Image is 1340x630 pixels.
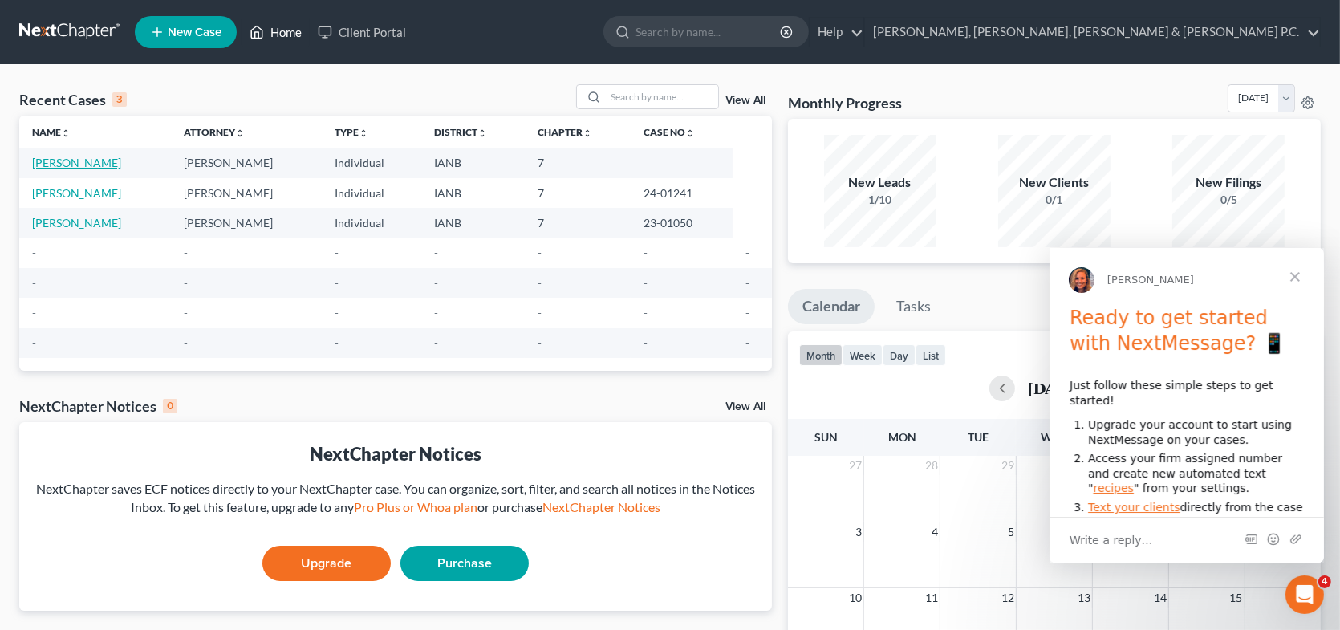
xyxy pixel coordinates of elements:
a: Typeunfold_more [335,126,368,138]
a: Upgrade [262,546,391,581]
a: Tasks [882,289,945,324]
a: Purchase [400,546,529,581]
span: 11 [924,588,940,608]
div: 0 [163,399,177,413]
span: - [538,336,542,350]
span: 28 [924,456,940,475]
span: 4 [1318,575,1331,588]
button: week [843,344,883,366]
span: - [32,246,36,259]
i: unfold_more [61,128,71,138]
td: Individual [322,208,421,238]
a: Attorneyunfold_more [184,126,245,138]
i: unfold_more [477,128,487,138]
input: Search by name... [635,17,782,47]
span: New Case [168,26,221,39]
span: 4 [930,522,940,542]
span: - [538,246,542,259]
span: - [644,336,648,350]
td: IANB [421,178,525,208]
span: 27 [847,456,863,475]
td: 7 [525,178,631,208]
td: IANB [421,208,525,238]
a: Calendar [788,289,875,324]
a: Client Portal [310,18,414,47]
td: [PERSON_NAME] [171,148,323,177]
div: Recent Cases [19,90,127,109]
td: 7 [525,208,631,238]
span: - [745,246,749,259]
span: - [434,306,438,319]
a: Nameunfold_more [32,126,71,138]
i: unfold_more [685,128,695,138]
td: Individual [322,148,421,177]
a: [PERSON_NAME] [32,216,121,230]
span: 15 [1228,588,1245,608]
td: 7 [525,148,631,177]
span: - [335,306,339,319]
span: Mon [888,430,916,444]
a: Chapterunfold_more [538,126,592,138]
span: 5 [1006,522,1016,542]
span: - [184,276,188,290]
span: - [644,306,648,319]
div: NextChapter Notices [32,441,759,466]
button: day [883,344,916,366]
span: - [184,306,188,319]
span: 12 [1000,588,1016,608]
span: Tue [968,430,989,444]
td: 23-01050 [631,208,733,238]
a: [PERSON_NAME] [32,156,121,169]
span: - [32,336,36,350]
div: NextChapter saves ECF notices directly to your NextChapter case. You can organize, sort, filter, ... [32,480,759,517]
span: - [745,306,749,319]
h2: [DATE] [1028,380,1081,396]
i: unfold_more [235,128,245,138]
span: - [32,276,36,290]
span: - [644,276,648,290]
input: Search by name... [606,85,718,108]
span: - [538,306,542,319]
span: - [538,276,542,290]
span: 14 [1152,588,1168,608]
span: Sun [814,430,838,444]
div: NextChapter Notices [19,396,177,416]
span: - [644,246,648,259]
span: Wed [1041,430,1067,444]
div: New Clients [998,173,1111,192]
span: 13 [1076,588,1092,608]
td: [PERSON_NAME] [171,178,323,208]
td: 24-01241 [631,178,733,208]
span: - [434,246,438,259]
a: Help [810,18,863,47]
div: 0/1 [998,192,1111,208]
button: list [916,344,946,366]
div: 1/10 [824,192,936,208]
span: - [335,336,339,350]
span: 10 [847,588,863,608]
iframe: Intercom live chat [1285,575,1324,614]
span: - [434,276,438,290]
h3: Monthly Progress [788,93,902,112]
td: IANB [421,148,525,177]
a: Districtunfold_more [434,126,487,138]
td: Individual [322,178,421,208]
span: - [745,276,749,290]
a: [PERSON_NAME], [PERSON_NAME], [PERSON_NAME] & [PERSON_NAME] P.C. [865,18,1320,47]
div: New Filings [1172,173,1285,192]
span: - [745,336,749,350]
span: 29 [1000,456,1016,475]
td: [PERSON_NAME] [171,208,323,238]
i: unfold_more [583,128,592,138]
span: - [32,306,36,319]
div: 0/5 [1172,192,1285,208]
span: - [335,276,339,290]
